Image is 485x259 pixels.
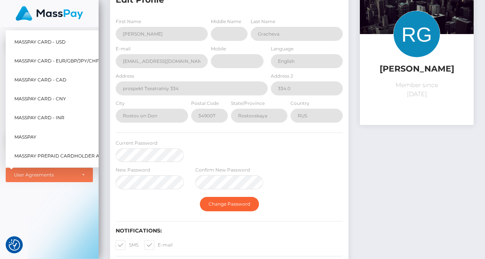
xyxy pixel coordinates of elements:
label: Address 2 [271,73,293,80]
span: MassPay Card - INR [14,113,64,123]
span: MassPay Card - USD [14,37,66,47]
label: State/Province [231,100,265,107]
label: Last Name [251,18,275,25]
label: Address [116,73,134,80]
h6: Notifications: [116,228,343,234]
label: Current Password [116,140,157,147]
label: First Name [116,18,141,25]
p: Member since [DATE] [366,81,468,99]
label: City [116,100,125,107]
span: MassPay Card - CAD [14,75,66,85]
label: New Password [116,167,150,173]
label: E-mail [116,45,130,52]
img: Revisit consent button [9,239,20,251]
label: Country [290,100,309,107]
span: MassPay [14,132,36,142]
button: Consent Preferences [9,239,20,251]
span: MassPay Prepaid Cardholder Agreement [14,151,126,161]
label: Mobile [211,45,226,52]
label: SMS [116,240,138,250]
span: MassPay Card - EUR/GBP/JPY/CHF/AUD [14,56,111,66]
span: MassPay Card - CNY [14,94,66,104]
label: Middle Name [211,18,241,25]
label: Language [271,45,294,52]
img: MassPay [16,6,83,21]
button: Change Password [200,197,259,211]
label: Postal Code [191,100,219,107]
div: User Agreements [14,172,76,178]
label: Confirm New Password [195,167,250,173]
label: E-mail [144,240,173,250]
h5: [PERSON_NAME] [366,63,468,75]
button: User Agreements [6,168,93,182]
